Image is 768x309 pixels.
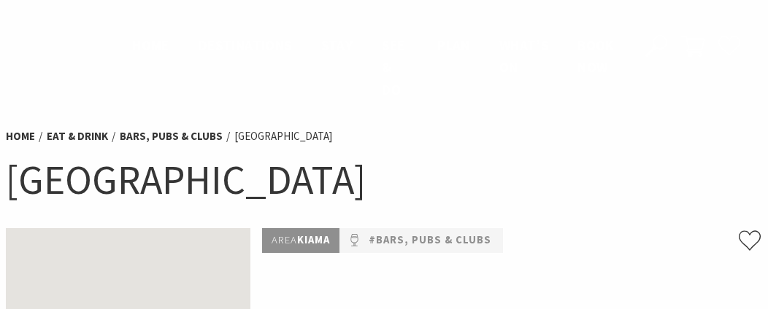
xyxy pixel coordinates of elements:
[321,36,353,54] span: Stay
[6,153,762,206] h1: [GEOGRAPHIC_DATA]
[262,228,339,253] p: Kiama
[199,36,292,54] span: Destinations
[234,128,332,145] li: [GEOGRAPHIC_DATA]
[47,129,108,144] a: Eat & Drink
[382,36,404,98] span: See & Do
[437,36,470,54] span: Plan
[118,34,629,101] nav: Main Menu
[577,36,614,76] span: Book now
[132,36,169,54] span: Home
[499,36,548,76] span: What’s On
[6,129,35,144] a: Home
[120,129,223,144] a: Bars, Pubs & Clubs
[272,233,297,246] span: Area
[369,232,491,249] a: #Bars, Pubs & Clubs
